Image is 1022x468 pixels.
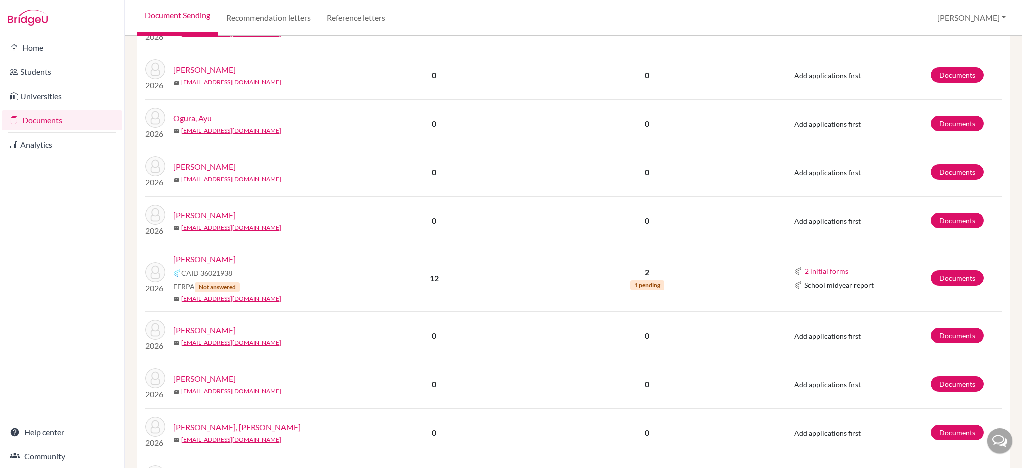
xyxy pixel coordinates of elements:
[931,213,984,228] a: Documents
[2,86,122,106] a: Universities
[181,126,281,135] a: [EMAIL_ADDRESS][DOMAIN_NAME]
[145,176,165,188] p: 2026
[794,429,861,437] span: Add applications first
[145,108,165,128] img: Ogura, Ayu
[145,417,165,437] img: Wu, An-Chen
[524,215,770,227] p: 0
[145,282,165,294] p: 2026
[145,262,165,282] img: Teoh, Samuel
[931,67,984,83] a: Documents
[181,78,281,87] a: [EMAIL_ADDRESS][DOMAIN_NAME]
[931,116,984,131] a: Documents
[794,120,861,128] span: Add applications first
[430,273,439,283] b: 12
[173,253,236,265] a: [PERSON_NAME]
[432,331,436,340] b: 0
[524,266,770,278] p: 2
[2,38,122,58] a: Home
[145,368,165,388] img: Wang, Yin-Cheng
[933,8,1010,27] button: [PERSON_NAME]
[181,223,281,232] a: [EMAIL_ADDRESS][DOMAIN_NAME]
[173,112,212,124] a: Ogura, Ayu
[173,373,236,385] a: [PERSON_NAME]
[173,389,179,395] span: mail
[794,168,861,177] span: Add applications first
[181,435,281,444] a: [EMAIL_ADDRESS][DOMAIN_NAME]
[145,79,165,91] p: 2026
[145,59,165,79] img: Liu, Yudong
[181,338,281,347] a: [EMAIL_ADDRESS][DOMAIN_NAME]
[524,378,770,390] p: 0
[22,7,43,16] span: Help
[145,128,165,140] p: 2026
[173,281,240,292] span: FERPA
[931,270,984,286] a: Documents
[8,10,48,26] img: Bridge-U
[145,205,165,225] img: Sato, Hana
[794,71,861,80] span: Add applications first
[173,437,179,443] span: mail
[2,62,122,82] a: Students
[145,156,165,176] img: Okumura, Marie
[804,265,849,277] button: 2 initial forms
[181,268,232,278] span: CAID 36021938
[145,320,165,340] img: Tsai, Shih-Sheng
[145,340,165,352] p: 2026
[173,225,179,231] span: mail
[173,340,179,346] span: mail
[524,118,770,130] p: 0
[931,425,984,440] a: Documents
[524,69,770,81] p: 0
[181,175,281,184] a: [EMAIL_ADDRESS][DOMAIN_NAME]
[145,437,165,449] p: 2026
[931,376,984,392] a: Documents
[145,388,165,400] p: 2026
[173,269,181,277] img: Common App logo
[2,110,122,130] a: Documents
[173,296,179,302] span: mail
[630,280,664,290] span: 1 pending
[173,31,179,37] span: mail
[173,177,179,183] span: mail
[931,328,984,343] a: Documents
[181,387,281,396] a: [EMAIL_ADDRESS][DOMAIN_NAME]
[173,128,179,134] span: mail
[173,324,236,336] a: [PERSON_NAME]
[794,217,861,225] span: Add applications first
[145,31,165,43] p: 2026
[173,161,236,173] a: [PERSON_NAME]
[181,294,281,303] a: [EMAIL_ADDRESS][DOMAIN_NAME]
[794,332,861,340] span: Add applications first
[794,380,861,389] span: Add applications first
[432,428,436,437] b: 0
[2,446,122,466] a: Community
[524,330,770,342] p: 0
[794,267,802,275] img: Common App logo
[173,209,236,221] a: [PERSON_NAME]
[432,167,436,177] b: 0
[524,427,770,439] p: 0
[432,379,436,389] b: 0
[173,64,236,76] a: [PERSON_NAME]
[794,281,802,289] img: Common App logo
[432,216,436,225] b: 0
[173,421,301,433] a: [PERSON_NAME], [PERSON_NAME]
[931,164,984,180] a: Documents
[524,166,770,178] p: 0
[432,119,436,128] b: 0
[195,282,240,292] span: Not answered
[432,70,436,80] b: 0
[145,225,165,237] p: 2026
[804,280,874,290] span: School midyear report
[2,135,122,155] a: Analytics
[2,422,122,442] a: Help center
[173,80,179,86] span: mail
